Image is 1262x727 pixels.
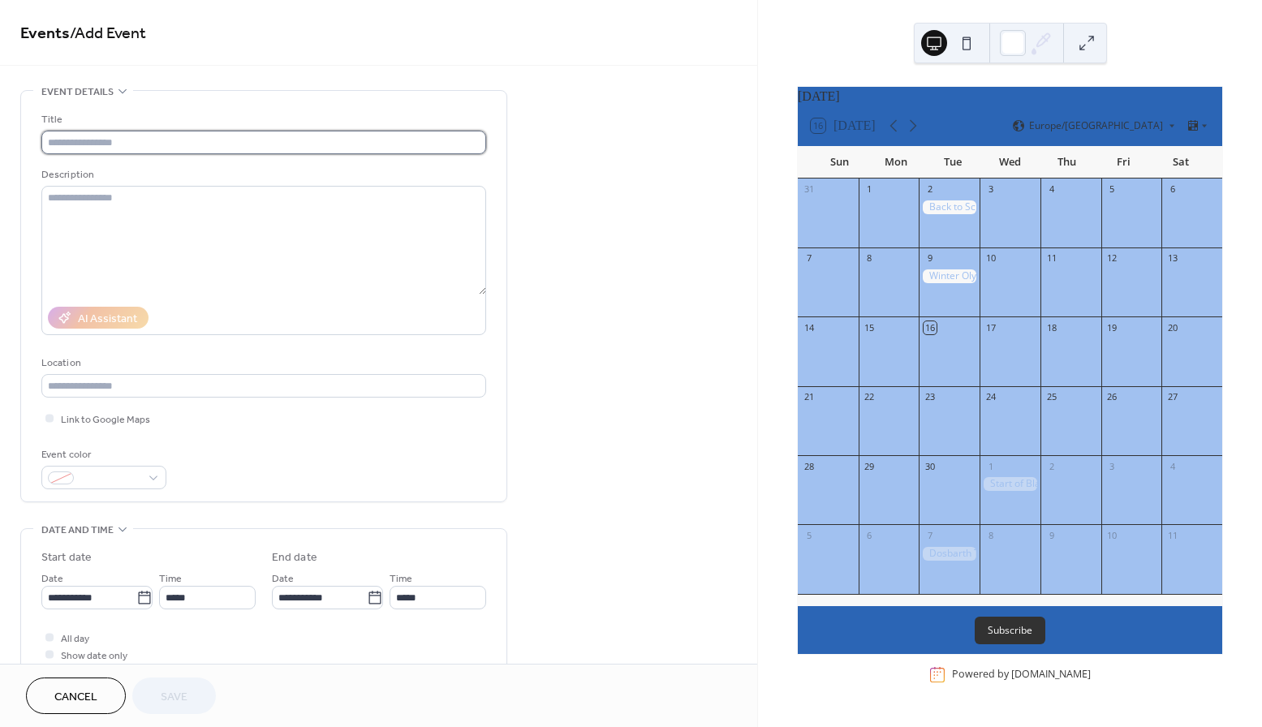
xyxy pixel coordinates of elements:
div: 29 [864,460,876,472]
div: 1 [864,183,876,196]
div: 9 [1045,529,1057,541]
div: Start of Black History Month [980,477,1040,491]
div: 1 [984,460,997,472]
div: 11 [1166,529,1178,541]
div: 16 [924,321,936,333]
div: 3 [984,183,997,196]
div: 7 [803,252,815,265]
div: Event color [41,446,163,463]
div: 8 [984,529,997,541]
div: End date [272,549,317,566]
div: Winter Olympics Opening Ceremony [919,269,980,283]
a: Events [20,18,70,49]
div: 11 [1045,252,1057,265]
div: 8 [864,252,876,265]
div: Location [41,355,483,372]
a: [DOMAIN_NAME] [1011,668,1091,682]
div: 21 [803,391,815,403]
div: 13 [1166,252,1178,265]
span: Date [41,570,63,587]
button: Subscribe [975,617,1045,644]
div: 6 [864,529,876,541]
div: 18 [1045,321,1057,333]
div: Tue [924,146,981,179]
div: 20 [1166,321,1178,333]
div: Sun [811,146,868,179]
div: 30 [924,460,936,472]
div: Mon [868,146,924,179]
div: 5 [803,529,815,541]
span: Show date only [61,647,127,665]
div: Start date [41,549,92,566]
div: 31 [803,183,815,196]
div: 5 [1106,183,1118,196]
span: Link to Google Maps [61,411,150,428]
span: Cancel [54,689,97,706]
div: 7 [924,529,936,541]
div: Thu [1039,146,1096,179]
span: All day [61,630,89,647]
span: Time [159,570,182,587]
span: Event details [41,84,114,101]
div: 14 [803,321,815,333]
div: Back to School [919,200,980,214]
div: 2 [1045,460,1057,472]
div: 9 [924,252,936,265]
div: 3 [1106,460,1118,472]
div: 6 [1166,183,1178,196]
div: 23 [924,391,936,403]
div: 12 [1106,252,1118,265]
div: Description [41,166,483,183]
span: Date and time [41,522,114,539]
span: / Add Event [70,18,146,49]
span: Europe/[GEOGRAPHIC_DATA] [1029,121,1163,131]
div: [DATE] [798,87,1222,106]
div: Fri [1096,146,1152,179]
div: 28 [803,460,815,472]
div: 19 [1106,321,1118,333]
span: Date [272,570,294,587]
div: 27 [1166,391,1178,403]
div: Title [41,111,483,128]
div: Sat [1152,146,1209,179]
span: Time [390,570,412,587]
div: 4 [1045,183,1057,196]
div: Wed [981,146,1038,179]
div: 15 [864,321,876,333]
div: 25 [1045,391,1057,403]
div: 17 [984,321,997,333]
div: 4 [1166,460,1178,472]
div: 26 [1106,391,1118,403]
div: 22 [864,391,876,403]
div: 10 [1106,529,1118,541]
div: 2 [924,183,936,196]
div: 10 [984,252,997,265]
div: Dosbarth Towy - Year 6 Trip [919,547,980,561]
div: 24 [984,391,997,403]
button: Cancel [26,678,126,714]
div: Powered by [952,668,1091,682]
